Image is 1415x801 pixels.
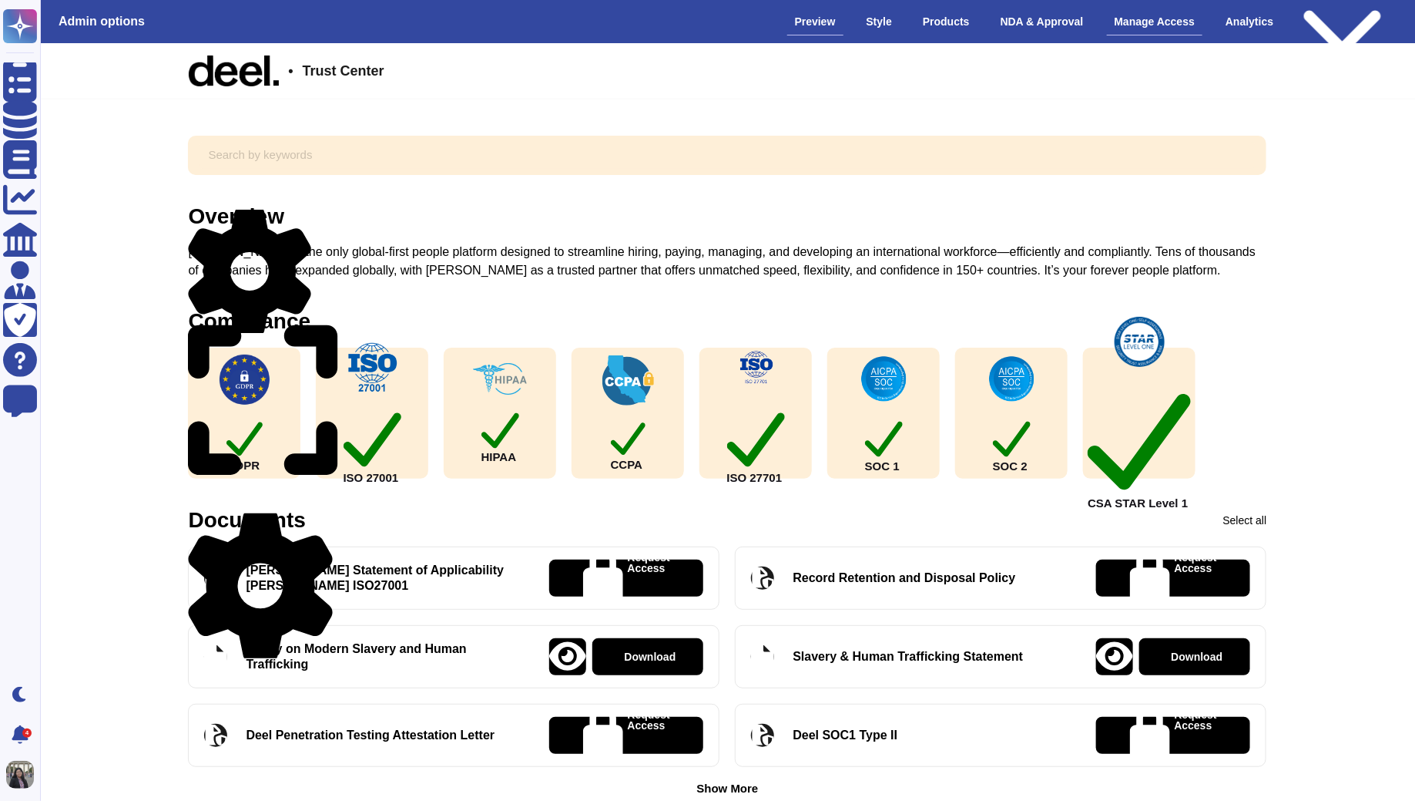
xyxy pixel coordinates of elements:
input: Search by keywords [199,142,1256,169]
div: Documents [188,510,305,531]
img: check [346,342,399,392]
img: check [473,363,527,395]
img: check [859,354,909,404]
img: check [602,355,654,406]
div: Overview [188,206,284,227]
span: • [288,64,293,78]
div: Policy on Modern Slavery and Human Trafficking [246,641,531,672]
p: Request Access [628,552,670,605]
div: Style [859,8,900,35]
div: Select all [1223,515,1267,526]
div: SOC 2 [993,416,1031,471]
img: check [1115,317,1165,367]
div: NDA & Approval [993,8,1091,35]
div: ISO 27001 [344,405,402,483]
div: [PERSON_NAME] is the only global-first people platform designed to streamline hiring, paying, man... [188,243,1266,280]
div: CSA STAR Level 1 [1088,379,1191,509]
p: Download [625,651,676,662]
h3: Admin options [59,14,145,29]
div: Deel SOC1 Type II [793,728,897,743]
p: Download [1172,651,1223,662]
div: Manage Access [1107,8,1203,35]
div: Record Retention and Disposal Policy [793,570,1015,586]
div: Analytics [1218,8,1281,35]
p: Request Access [1175,709,1217,762]
div: Products [915,8,977,35]
div: 4 [22,729,32,738]
div: HIPAA [481,408,520,463]
img: check [731,342,781,392]
img: user [6,761,34,789]
img: check [987,354,1037,404]
img: Company Banner [189,56,280,86]
span: Trust Center [303,64,384,78]
button: user [3,758,45,792]
div: Deel Penetration Testing Attestation Letter [246,728,495,743]
div: Compliance [188,311,310,332]
div: Slavery & Human Trafficking Statement [793,649,1023,665]
p: Request Access [628,709,670,762]
div: SOC 1 [865,416,903,471]
div: [PERSON_NAME] Statement of Applicability [PERSON_NAME] ISO27001 [246,563,531,594]
div: Preview [787,8,843,35]
div: Show More [696,782,758,794]
div: ISO 27701 [727,405,786,483]
div: CCPA [611,418,646,469]
p: Request Access [1175,552,1217,605]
